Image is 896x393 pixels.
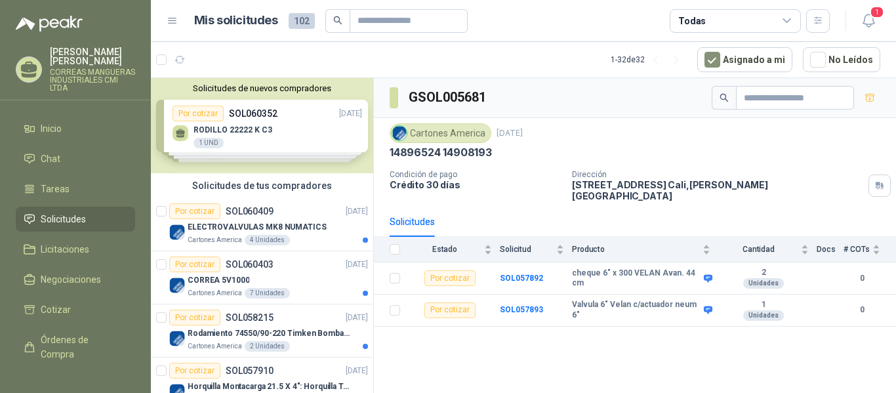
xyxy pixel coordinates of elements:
[572,268,701,289] b: cheque 6" x 300 VELAN Avan. 44 cm
[572,170,863,179] p: Dirección
[718,237,817,262] th: Cantidad
[50,68,135,92] p: CORREAS MANGUERAS INDUSTRIALES CMI LTDA
[169,257,220,272] div: Por cotizar
[16,297,135,322] a: Cotizar
[390,170,561,179] p: Condición de pago
[169,278,185,293] img: Company Logo
[41,182,70,196] span: Tareas
[169,331,185,346] img: Company Logo
[857,9,880,33] button: 1
[718,268,809,278] b: 2
[333,16,342,25] span: search
[151,173,373,198] div: Solicitudes de tus compradores
[844,245,870,254] span: # COTs
[226,366,274,375] p: SOL057910
[390,215,435,229] div: Solicitudes
[346,312,368,324] p: [DATE]
[408,245,481,254] span: Estado
[41,302,71,317] span: Cotizar
[169,310,220,325] div: Por cotizar
[424,270,476,286] div: Por cotizar
[743,310,784,321] div: Unidades
[188,327,351,340] p: Rodamiento 74550/90-220 Timken BombaVG40
[346,259,368,271] p: [DATE]
[844,237,896,262] th: # COTs
[41,333,123,362] span: Órdenes de Compra
[41,152,60,166] span: Chat
[169,363,220,379] div: Por cotizar
[41,121,62,136] span: Inicio
[500,245,554,254] span: Solicitud
[392,126,407,140] img: Company Logo
[346,205,368,218] p: [DATE]
[16,146,135,171] a: Chat
[245,235,290,245] div: 4 Unidades
[16,16,83,31] img: Logo peakr
[188,274,249,287] p: CORREA 5V1000
[226,260,274,269] p: SOL060403
[169,203,220,219] div: Por cotizar
[870,6,884,18] span: 1
[16,327,135,367] a: Órdenes de Compra
[151,304,373,358] a: Por cotizarSOL058215[DATE] Company LogoRodamiento 74550/90-220 Timken BombaVG40Cartones America2 ...
[572,237,718,262] th: Producto
[408,237,500,262] th: Estado
[156,83,368,93] button: Solicitudes de nuevos compradores
[16,116,135,141] a: Inicio
[390,179,561,190] p: Crédito 30 días
[16,267,135,292] a: Negociaciones
[188,221,327,234] p: ELECTROVALVULAS MK8 NUMATICS
[611,49,687,70] div: 1 - 32 de 32
[720,93,729,102] span: search
[572,245,700,254] span: Producto
[41,242,89,257] span: Licitaciones
[226,207,274,216] p: SOL060409
[188,235,242,245] p: Cartones America
[803,47,880,72] button: No Leídos
[245,341,290,352] div: 2 Unidades
[16,207,135,232] a: Solicitudes
[390,123,491,143] div: Cartones America
[497,127,523,140] p: [DATE]
[194,11,278,30] h1: Mis solicitudes
[151,198,373,251] a: Por cotizarSOL060409[DATE] Company LogoELECTROVALVULAS MK8 NUMATICSCartones America4 Unidades
[245,288,290,299] div: 7 Unidades
[41,272,101,287] span: Negociaciones
[844,304,880,316] b: 0
[169,224,185,240] img: Company Logo
[41,212,86,226] span: Solicitudes
[572,179,863,201] p: [STREET_ADDRESS] Cali , [PERSON_NAME][GEOGRAPHIC_DATA]
[16,176,135,201] a: Tareas
[500,274,543,283] a: SOL057892
[718,300,809,310] b: 1
[188,288,242,299] p: Cartones America
[226,313,274,322] p: SOL058215
[390,146,492,159] p: 14896524 14908193
[844,272,880,285] b: 0
[500,305,543,314] a: SOL057893
[718,245,798,254] span: Cantidad
[572,300,701,320] b: Valvula 6" Velan c/actuador neum 6"
[16,237,135,262] a: Licitaciones
[151,251,373,304] a: Por cotizarSOL060403[DATE] Company LogoCORREA 5V1000Cartones America7 Unidades
[346,365,368,377] p: [DATE]
[817,237,844,262] th: Docs
[188,341,242,352] p: Cartones America
[409,87,488,108] h3: GSOL005681
[697,47,792,72] button: Asignado a mi
[50,47,135,66] p: [PERSON_NAME] [PERSON_NAME]
[500,237,572,262] th: Solicitud
[424,302,476,318] div: Por cotizar
[289,13,315,29] span: 102
[151,78,373,173] div: Solicitudes de nuevos compradoresPor cotizarSOL060352[DATE] RODILLO 22222 K C31 UNDPor cotizarSOL...
[678,14,706,28] div: Todas
[188,381,351,393] p: Horquilla Montacarga 21.5 X 4": Horquilla Telescopica Overall size 2108 x 660 x 324mm
[743,278,784,289] div: Unidades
